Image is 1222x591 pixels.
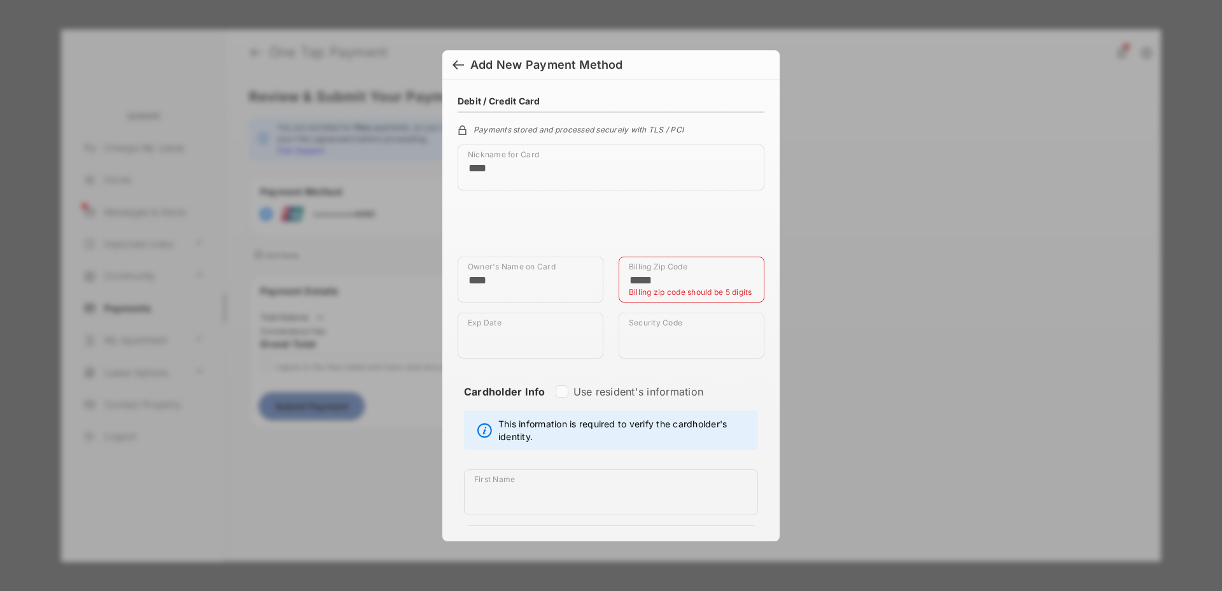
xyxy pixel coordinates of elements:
div: Add New Payment Method [470,58,622,72]
iframe: Credit card field [458,201,764,257]
strong: Cardholder Info [464,385,545,421]
div: Payments stored and processed securely with TLS / PCI [458,123,764,134]
span: This information is required to verify the cardholder's identity. [498,418,751,443]
h4: Debit / Credit Card [458,96,540,106]
label: Use resident's information [573,385,703,398]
